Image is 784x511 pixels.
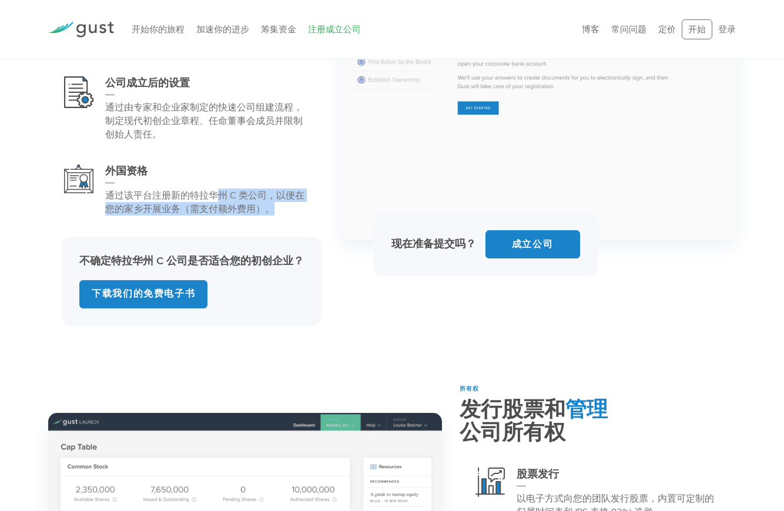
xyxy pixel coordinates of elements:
font: 不确定特拉华州 C 公司是否适合您的初创企业？ [79,255,304,267]
font: 成立公司 [512,238,553,250]
a: 常问问题 [611,24,646,35]
font: 通过由专家和企业家制定的快速公司组建流程，制定现代初创企业章程、任命董事会成员并限制创始人责任。 [105,102,303,140]
a: 筹集资金 [261,24,296,35]
font: 所有权 [460,385,479,392]
a: 定价 [658,24,676,35]
font: 公司所有权 [460,420,565,445]
font: 管理 [565,397,608,422]
a: 成立公司 [485,230,580,258]
a: 加速你的进步 [196,24,249,35]
font: 公司成立后的设置 [105,77,190,89]
font: 下载我们的免费电子书 [92,288,195,300]
a: 登录 [718,24,736,35]
font: 通过该平台注册新的特拉华州 C 类公司，以便在您的家乡开展业务（需支付额外费用）。 [105,190,304,214]
a: 博客 [582,24,599,35]
font: 外国资格 [105,165,148,177]
img: 阵风标志 [48,22,114,38]
font: 发行股票和 [460,397,565,422]
img: 股票发行 [475,468,505,497]
img: 外国资格 [64,164,93,193]
a: 开始你的旅程 [132,24,185,35]
a: 下载我们的免费电子书 [79,280,207,308]
font: 股票发行 [517,468,559,480]
font: 现在准备提交吗？ [391,238,476,250]
a: 注册成立公司 [308,24,361,35]
a: 开始 [682,19,712,40]
font: 开始 [688,24,706,35]
img: 公司成立后设置 [64,76,93,108]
